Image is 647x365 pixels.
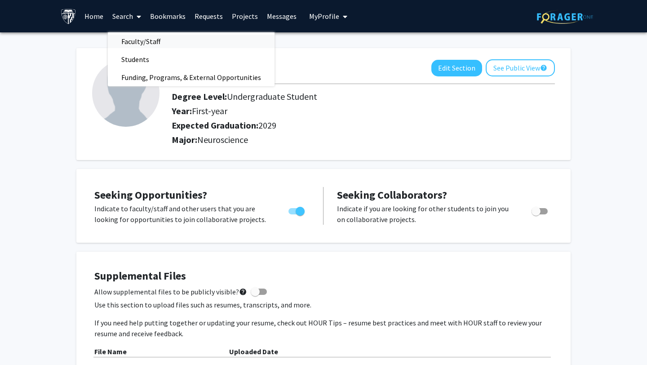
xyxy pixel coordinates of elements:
p: If you need help putting together or updating your resume, check out HOUR Tips – resume best prac... [94,317,553,339]
h2: Major: [172,134,555,145]
a: Home [80,0,108,32]
img: Profile Picture [92,59,160,127]
div: Toggle [528,203,553,217]
span: First-year [192,105,227,116]
h2: Degree Level: [172,91,505,102]
b: File Name [94,347,127,356]
span: Seeking Collaborators? [337,188,447,202]
a: Search [108,0,146,32]
div: Toggle [285,203,310,217]
h4: Supplemental Files [94,270,553,283]
mat-icon: help [239,286,247,297]
b: Uploaded Date [229,347,278,356]
span: Faculty/Staff [108,32,174,50]
a: Bookmarks [146,0,190,32]
a: Projects [227,0,262,32]
span: Undergraduate Student [227,91,317,102]
a: Funding, Programs, & External Opportunities [108,71,275,84]
p: Indicate to faculty/staff and other users that you are looking for opportunities to join collabor... [94,203,271,225]
p: Use this section to upload files such as resumes, transcripts, and more. [94,299,553,310]
h2: Expected Graduation: [172,120,505,131]
span: Seeking Opportunities? [94,188,207,202]
mat-icon: help [540,62,547,73]
img: ForagerOne Logo [537,10,593,24]
span: My Profile [309,12,339,21]
p: Indicate if you are looking for other students to join you on collaborative projects. [337,203,514,225]
button: Edit Section [431,60,482,76]
span: Neuroscience [197,134,248,145]
span: Allow supplemental files to be publicly visible? [94,286,247,297]
h2: Year: [172,106,505,116]
iframe: Chat [7,325,38,358]
button: See Public View [486,59,555,76]
a: Faculty/Staff [108,35,275,48]
span: Funding, Programs, & External Opportunities [108,68,275,86]
span: Students [108,50,163,68]
span: 2029 [258,120,276,131]
img: Johns Hopkins University Logo [61,9,76,24]
a: Messages [262,0,301,32]
a: Requests [190,0,227,32]
a: Students [108,53,275,66]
